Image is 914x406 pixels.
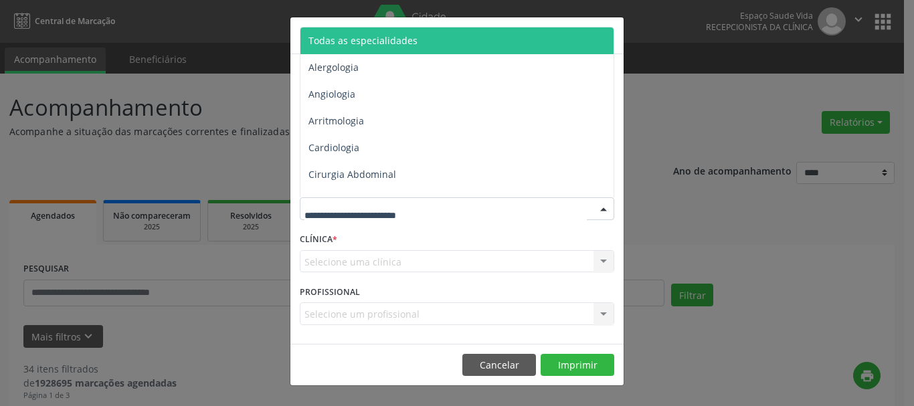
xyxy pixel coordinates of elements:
button: Close [597,17,624,50]
label: PROFISSIONAL [300,282,360,302]
span: Alergologia [308,61,359,74]
span: Arritmologia [308,114,364,127]
h5: Relatório de agendamentos [300,27,453,44]
label: CLÍNICA [300,229,337,250]
span: Cardiologia [308,141,359,154]
span: Cirurgia Bariatrica [308,195,391,207]
span: Todas as especialidades [308,34,418,47]
span: Angiologia [308,88,355,100]
button: Imprimir [541,354,614,377]
button: Cancelar [462,354,536,377]
span: Cirurgia Abdominal [308,168,396,181]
